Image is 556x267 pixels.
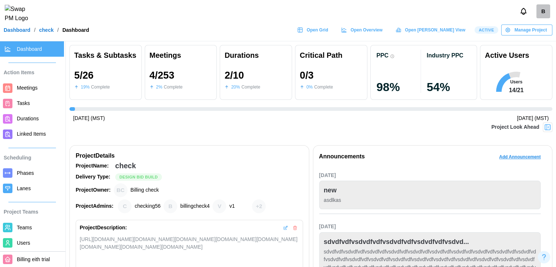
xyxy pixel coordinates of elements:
[427,81,471,93] div: 54 %
[120,174,158,180] span: Design Bid Build
[150,70,174,81] div: 4 / 253
[306,84,313,91] div: 0 %
[76,162,112,170] div: Project Name:
[163,199,177,213] div: billingcheck4
[17,240,30,246] span: Users
[17,100,30,106] span: Tasks
[517,114,549,123] div: [DATE] (MST)
[150,50,212,61] div: Meetings
[231,84,240,91] div: 20 %
[74,70,94,81] div: 5 / 26
[34,27,35,33] div: /
[307,25,328,35] span: Open Grid
[319,152,365,161] div: Announcements
[314,84,333,91] div: Complete
[4,27,30,33] a: Dashboard
[63,27,89,33] div: Dashboard
[493,151,546,162] button: Add Announcement
[114,183,128,197] div: Billing check
[491,123,539,131] div: Project Look Ahead
[212,199,226,213] div: v1
[135,202,160,210] div: checking56
[17,170,34,176] span: Phases
[156,84,162,91] div: 2 %
[80,224,127,232] div: Project Description:
[118,199,132,213] div: checking56
[319,223,541,231] div: [DATE]
[405,25,465,35] span: Open [PERSON_NAME] View
[39,27,54,33] a: check
[241,84,260,91] div: Complete
[76,151,303,161] div: Project Details
[377,81,421,93] div: 98 %
[91,84,110,91] div: Complete
[115,160,136,172] div: check
[479,27,494,33] span: Active
[252,199,266,213] div: + 2
[180,202,209,210] div: billingcheck4
[544,124,551,131] img: Project Look Ahead Button
[324,237,469,247] div: sdvdfvdfvsdvdfvdfvsdvdfvdfvsdvdfvdfvsdvd...
[17,256,50,262] span: Billing eith trial
[81,84,90,91] div: 19 %
[17,46,42,52] span: Dashboard
[501,25,552,35] button: Manage Project
[229,202,235,210] div: v1
[324,185,337,196] div: new
[5,5,34,23] img: Swap PM Logo
[319,172,541,180] div: [DATE]
[164,84,182,91] div: Complete
[76,203,113,209] strong: Project Admins:
[80,236,299,251] div: [URL][DOMAIN_NAME][DOMAIN_NAME][DOMAIN_NAME][DOMAIN_NAME][DOMAIN_NAME][DOMAIN_NAME][DOMAIN_NAME][...
[351,25,382,35] span: Open Overview
[517,5,530,18] button: Notifications
[224,70,244,81] div: 2 / 10
[514,25,547,35] span: Manage Project
[337,25,388,35] a: Open Overview
[17,116,39,121] span: Durations
[76,187,111,193] strong: Project Owner:
[392,25,470,35] a: Open [PERSON_NAME] View
[74,50,137,61] div: Tasks & Subtasks
[300,70,314,81] div: 0 / 3
[224,50,287,61] div: Durations
[76,173,112,181] div: Delivery Type:
[536,4,550,18] div: B
[17,185,31,191] span: Lanes
[485,50,529,61] div: Active Users
[499,152,541,162] span: Add Announcement
[131,186,159,194] div: Billing check
[536,4,550,18] a: billingcheck4
[17,85,38,91] span: Meetings
[57,27,59,33] div: /
[17,225,32,230] span: Teams
[377,52,389,59] div: PPC
[300,50,363,61] div: Critical Path
[73,114,105,123] div: [DATE] (MST)
[324,196,536,204] div: asdlkas
[294,25,334,35] a: Open Grid
[427,52,463,59] div: Industry PPC
[17,131,46,137] span: Linked Items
